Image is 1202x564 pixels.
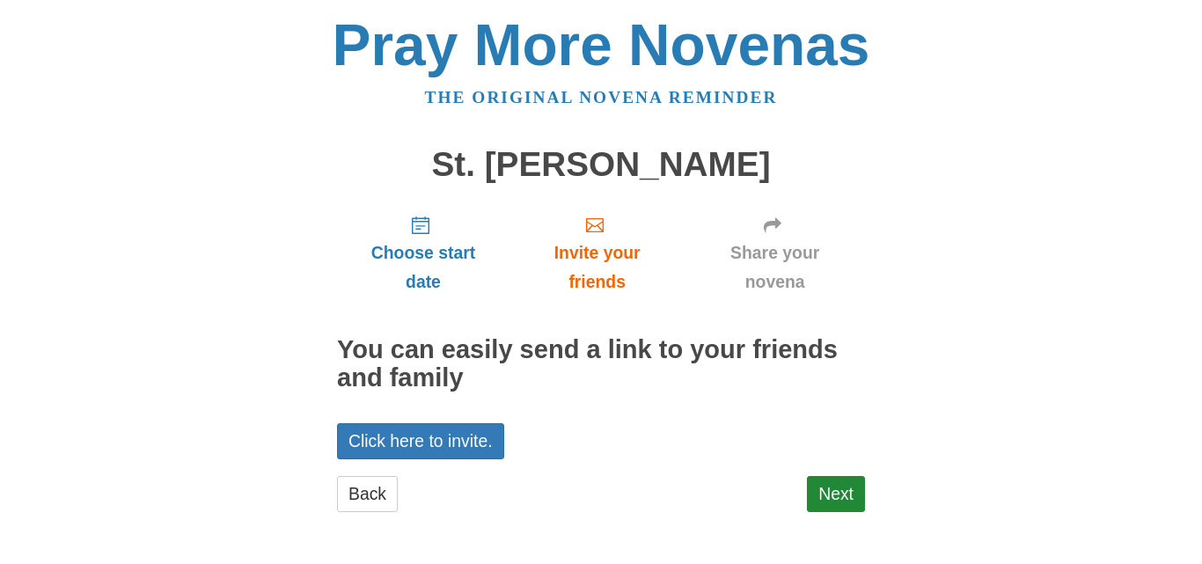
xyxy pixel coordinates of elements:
[337,423,504,459] a: Click here to invite.
[337,201,509,305] a: Choose start date
[337,336,865,392] h2: You can easily send a link to your friends and family
[527,238,667,297] span: Invite your friends
[337,146,865,184] h1: St. [PERSON_NAME]
[333,12,870,77] a: Pray More Novenas
[702,238,847,297] span: Share your novena
[337,476,398,512] a: Back
[685,201,865,305] a: Share your novena
[509,201,685,305] a: Invite your friends
[807,476,865,512] a: Next
[355,238,492,297] span: Choose start date
[425,88,778,106] a: The original novena reminder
